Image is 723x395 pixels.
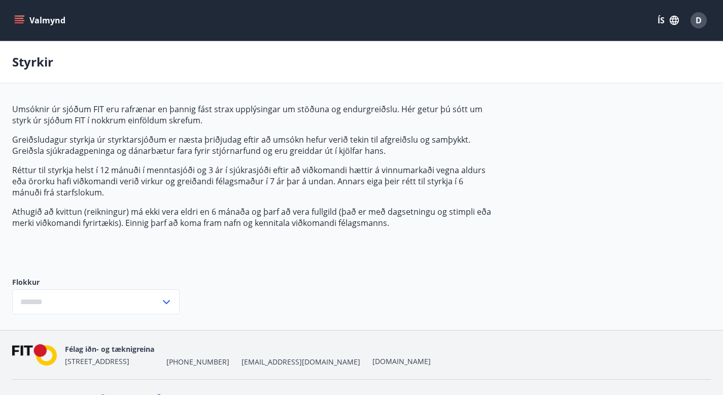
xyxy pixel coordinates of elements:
button: ÍS [652,11,684,29]
span: [EMAIL_ADDRESS][DOMAIN_NAME] [242,357,360,367]
p: Umsóknir úr sjóðum FIT eru rafrænar en þannig fást strax upplýsingar um stöðuna og endurgreiðslu.... [12,104,491,126]
a: [DOMAIN_NAME] [372,356,431,366]
p: Athugið að kvittun (reikningur) má ekki vera eldri en 6 mánaða og þarf að vera fullgild (það er m... [12,206,491,228]
span: [STREET_ADDRESS] [65,356,129,366]
label: Flokkur [12,277,180,287]
span: D [696,15,702,26]
span: [PHONE_NUMBER] [166,357,229,367]
p: Styrkir [12,53,53,71]
span: Félag iðn- og tæknigreina [65,344,154,354]
p: Greiðsludagur styrkja úr styrktarsjóðum er næsta þriðjudag eftir að umsókn hefur verið tekin til ... [12,134,491,156]
button: D [686,8,711,32]
p: Réttur til styrkja helst í 12 mánuði í menntasjóði og 3 ár í sjúkrasjóði eftir að viðkomandi hætt... [12,164,491,198]
button: menu [12,11,70,29]
img: FPQVkF9lTnNbbaRSFyT17YYeljoOGk5m51IhT0bO.png [12,344,57,366]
